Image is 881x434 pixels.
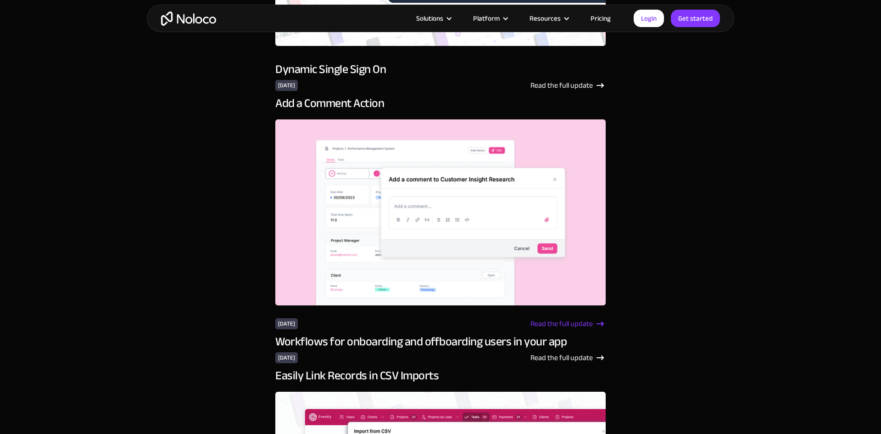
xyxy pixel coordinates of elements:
div: Read the full update [530,352,593,363]
div: Solutions [416,12,443,24]
div: Read the full update [530,318,593,329]
h3: Easily Link Records in CSV Imports [275,369,606,383]
a: Pricing [579,12,622,24]
div: Read the full update [530,80,593,91]
div: Resources [530,12,561,24]
a: home [161,11,216,26]
h3: Dynamic Single Sign On [275,62,606,76]
div: [DATE] [275,352,298,363]
a: [DATE]Read the full update [275,80,606,91]
a: Login [634,10,664,27]
div: [DATE] [275,80,298,91]
h3: Add a Comment Action [275,96,606,110]
div: Resources [518,12,579,24]
div: Platform [462,12,518,24]
div: Solutions [405,12,462,24]
h3: Workflows for onboarding and offboarding users in your app [275,335,606,349]
a: Get started [671,10,720,27]
a: [DATE]Read the full update [275,352,606,363]
div: [DATE] [275,318,298,329]
a: [DATE]Read the full update [275,318,606,329]
div: Platform [473,12,500,24]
